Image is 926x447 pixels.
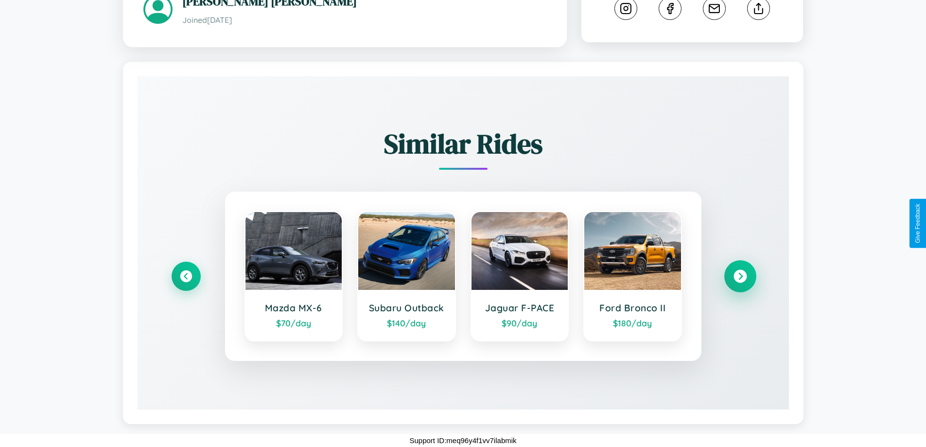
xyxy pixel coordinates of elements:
[481,302,559,314] h3: Jaguar F-PACE
[357,211,456,341] a: Subaru Outback$140/day
[368,302,445,314] h3: Subaru Outback
[368,318,445,328] div: $ 140 /day
[255,302,332,314] h3: Mazda MX-6
[914,204,921,243] div: Give Feedback
[583,211,682,341] a: Ford Bronco II$180/day
[594,302,671,314] h3: Ford Bronco II
[594,318,671,328] div: $ 180 /day
[172,125,755,162] h2: Similar Rides
[481,318,559,328] div: $ 90 /day
[409,434,516,447] p: Support ID: meq96y4f1vv7ilabmik
[471,211,569,341] a: Jaguar F-PACE$90/day
[182,13,546,27] p: Joined [DATE]
[245,211,343,341] a: Mazda MX-6$70/day
[255,318,332,328] div: $ 70 /day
